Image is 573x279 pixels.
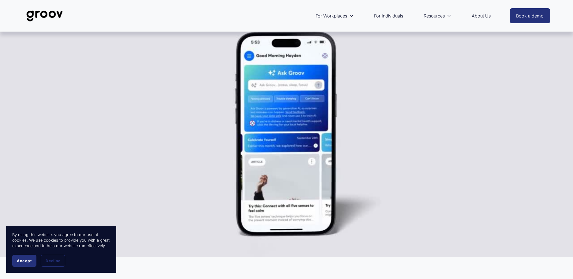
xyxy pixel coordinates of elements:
a: Book a demo [510,8,550,23]
a: folder dropdown [421,9,455,23]
span: For Workplaces [316,12,347,20]
button: Decline [41,255,65,267]
a: About Us [469,9,494,23]
button: Accept [12,255,36,267]
span: Decline [46,258,60,263]
span: Accept [17,258,32,263]
section: Cookie banner [6,226,116,273]
p: By using this website, you agree to our use of cookies. We use cookies to provide you with a grea... [12,232,110,249]
span: Resources [424,12,445,20]
img: Groov | Unlock Human Potential at Work and in Life [23,6,66,26]
a: For Individuals [371,9,406,23]
a: folder dropdown [313,9,357,23]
